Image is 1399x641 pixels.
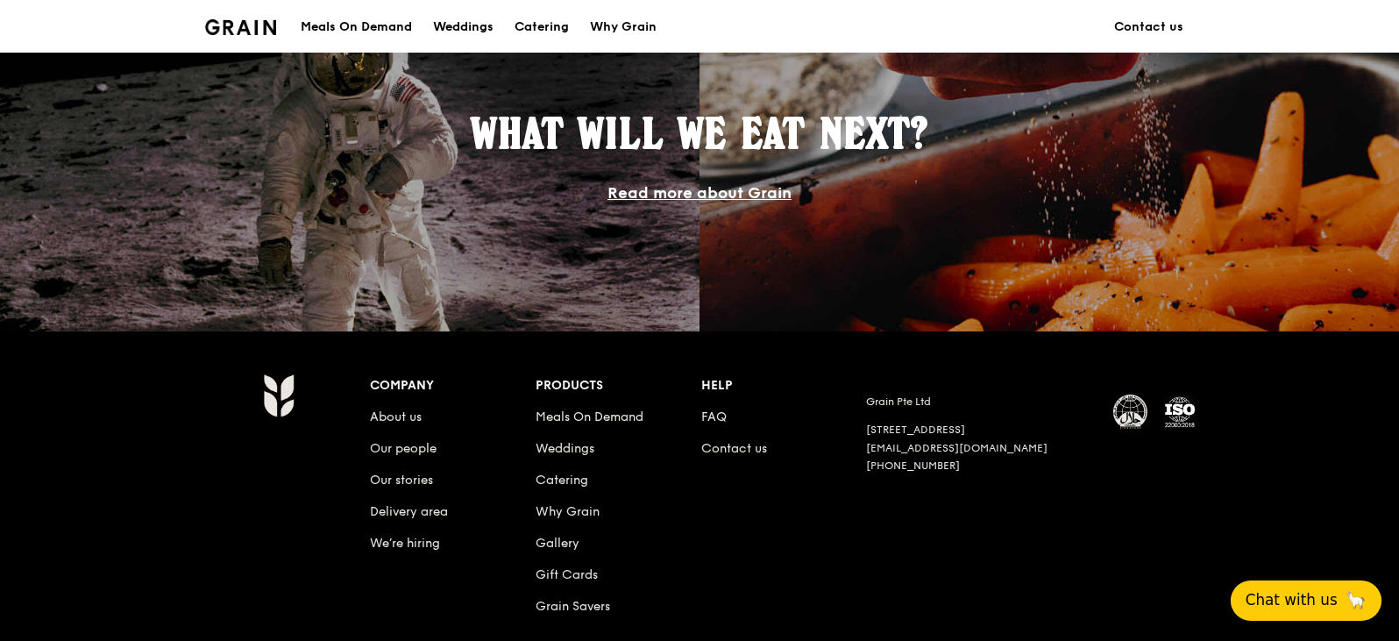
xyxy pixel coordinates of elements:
[607,183,792,203] a: Read more about Grain
[370,504,448,519] a: Delivery area
[866,423,1092,438] div: [STREET_ADDRESS]
[370,473,433,488] a: Our stories
[370,374,536,398] div: Company
[1231,580,1381,621] button: Chat with us🦙
[866,442,1047,454] a: [EMAIL_ADDRESS][DOMAIN_NAME]
[536,441,594,456] a: Weddings
[866,395,1092,409] div: Grain Pte Ltd
[1113,395,1148,430] img: MUIS Halal Certified
[205,19,276,35] img: Grain
[701,410,727,424] a: FAQ
[370,441,437,456] a: Our people
[1345,589,1367,611] span: 🦙
[263,374,294,417] img: Grain
[590,1,657,53] div: Why Grain
[423,1,504,53] a: Weddings
[1104,1,1194,53] a: Contact us
[536,473,588,488] a: Catering
[701,441,767,456] a: Contact us
[536,536,579,551] a: Gallery
[579,1,667,53] a: Why Grain
[504,1,579,53] a: Catering
[301,1,412,53] div: Meals On Demand
[370,410,422,424] a: About us
[866,459,960,472] a: [PHONE_NUMBER]
[370,536,440,551] a: We’re hiring
[536,504,600,519] a: Why Grain
[515,1,569,53] div: Catering
[536,567,598,582] a: Gift Cards
[536,599,610,614] a: Grain Savers
[536,374,701,398] div: Products
[471,108,928,159] span: What will we eat next?
[433,1,494,53] div: Weddings
[1246,589,1338,611] span: Chat with us
[701,374,867,398] div: Help
[536,410,643,424] a: Meals On Demand
[1162,395,1197,430] img: ISO Certified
